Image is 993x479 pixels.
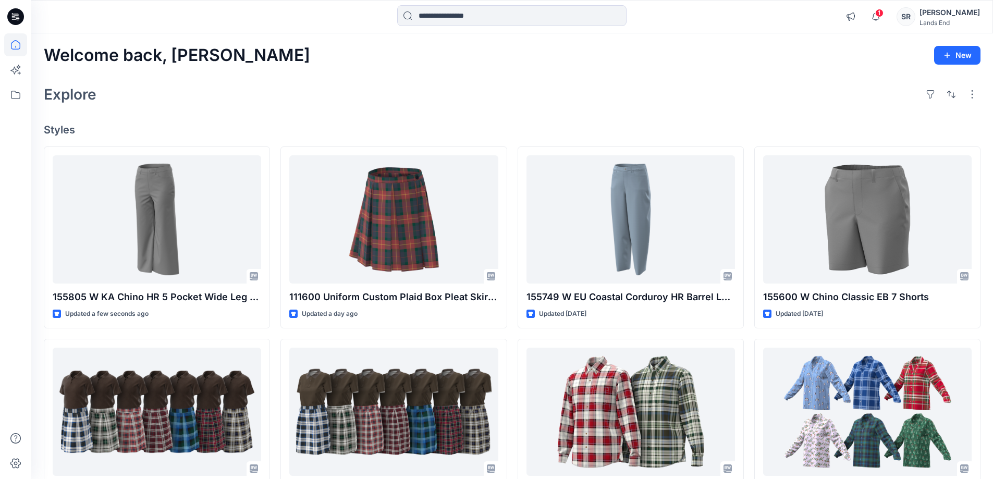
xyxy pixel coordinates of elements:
a: 543806 (112085) UNC G PLD PLT TOK SKORT [53,348,261,476]
div: SR [897,7,915,26]
h2: Explore [44,86,96,103]
a: 101065 Women's Long Sleeve Flannel Sleep Top [763,348,972,476]
button: New [934,46,980,65]
p: Updated [DATE] [539,309,586,320]
span: 1 [875,9,884,17]
a: 155600 W Chino Classic EB 7 Shorts [763,155,972,284]
a: 155749 W EU Coastal Corduroy HR Barrel Leg Pant-Fit [526,155,735,284]
p: 155600 W Chino Classic EB 7 Shorts [763,290,972,304]
a: 155805 W KA Chino HR 5 Pocket Wide Leg Crop Pants [53,155,261,284]
a: 543805 (112085) UNC WR PLD PLT TOK SKORT [289,348,498,476]
a: 111600 Uniform Custom Plaid Box Pleat Skirt Top Of Knee [289,155,498,284]
p: 155805 W KA Chino HR 5 Pocket Wide Leg Crop Pants [53,290,261,304]
h4: Styles [44,124,980,136]
p: 111600 Uniform Custom Plaid Box Pleat Skirt Top Of Knee [289,290,498,304]
div: [PERSON_NAME] [920,6,980,19]
p: Updated a day ago [302,309,358,320]
div: Lands End [920,19,980,27]
p: Updated [DATE] [776,309,823,320]
p: Updated a few seconds ago [65,309,149,320]
h2: Welcome back, [PERSON_NAME] [44,46,310,65]
p: 155749 W EU Coastal Corduroy HR Barrel Leg Pant-Fit [526,290,735,304]
a: 153319 M Flagship Flannel Shirt - New Fit [526,348,735,476]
